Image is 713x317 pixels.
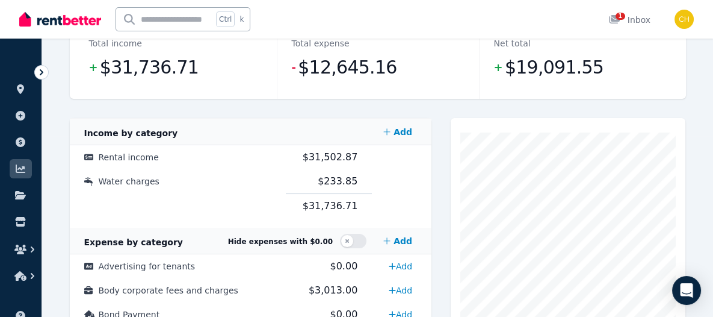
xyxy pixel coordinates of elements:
span: $3,013.00 [309,284,357,296]
span: $233.85 [318,175,357,187]
span: 1 [616,13,625,20]
span: $31,736.71 [100,55,199,80]
span: $31,502.87 [303,151,358,163]
span: $31,736.71 [303,200,358,212]
img: RentBetter [19,10,101,28]
a: Add [378,120,417,144]
span: $0.00 [330,260,357,272]
dt: Net total [494,36,531,51]
div: Inbox [608,14,650,26]
a: Add [384,257,417,276]
a: Add [384,281,417,300]
span: $19,091.55 [505,55,603,80]
span: Income by category [84,128,178,138]
span: Body corporate fees and charges [99,286,238,295]
span: Advertising for tenants [99,262,196,271]
span: k [239,14,244,24]
a: Add [378,229,417,253]
span: - [292,59,296,76]
span: Ctrl [216,11,235,27]
span: Rental income [99,152,159,162]
span: + [89,59,97,76]
img: Chez [674,10,694,29]
span: Expense by category [84,237,183,247]
dt: Total income [89,36,142,51]
span: Hide expenses with $0.00 [228,237,333,246]
dt: Total expense [292,36,350,51]
span: Water charges [99,177,159,186]
span: + [494,59,502,76]
div: Open Intercom Messenger [672,276,701,305]
span: $12,645.16 [298,55,397,80]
